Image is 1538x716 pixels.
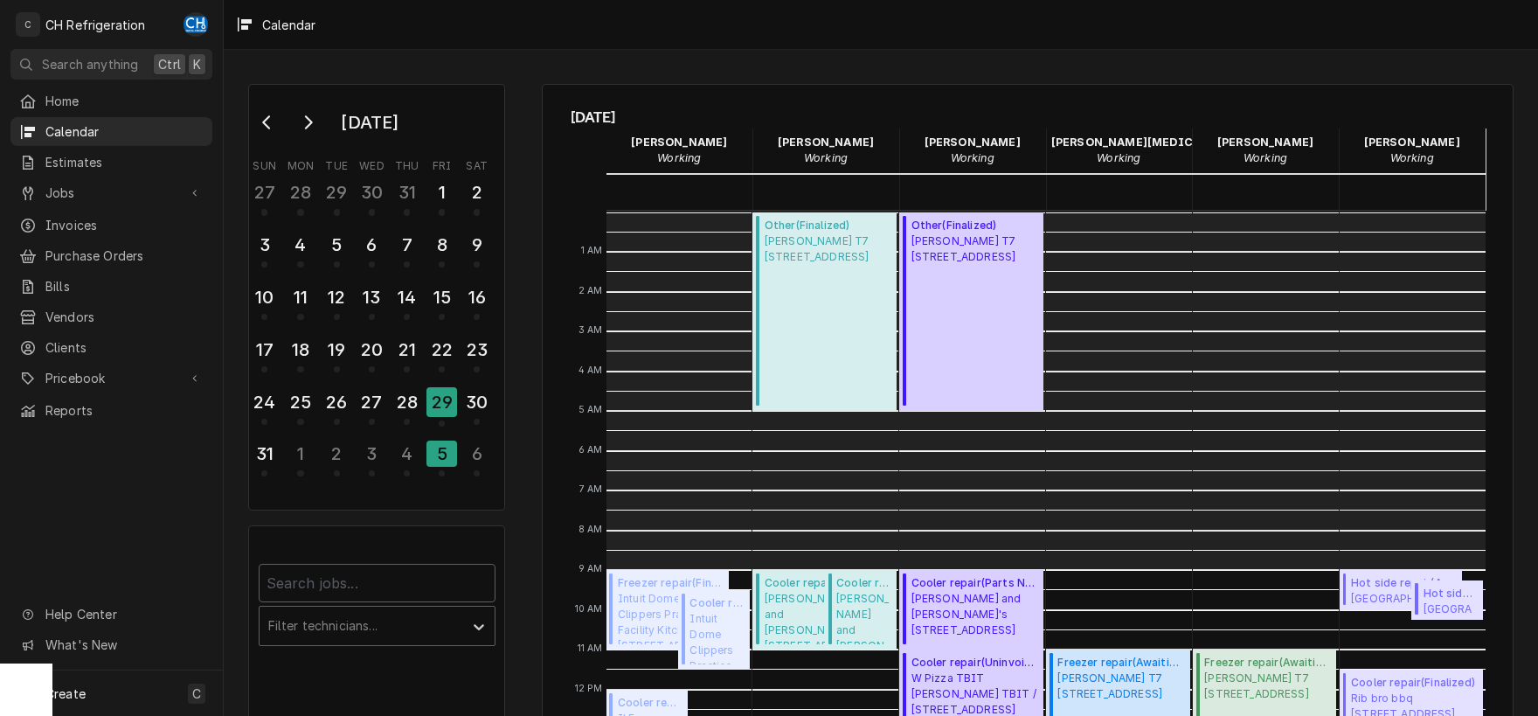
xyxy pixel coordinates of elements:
[358,441,385,467] div: 3
[571,602,607,616] span: 10 AM
[1351,675,1475,691] span: Cooler repair ( Finalized )
[911,575,1038,591] span: Cooler repair ( Parts Needed/Research )
[911,655,1038,671] span: Cooler repair ( Uninvoiced )
[323,337,350,363] div: 19
[390,153,425,174] th: Thursday
[393,441,420,467] div: 4
[463,284,490,310] div: 16
[323,179,350,205] div: 29
[1411,580,1483,621] div: Hot side repair(Awaiting Estimate Approval)[GEOGRAPHIC_DATA]1899 Dining Hall / [STREET_ADDRESS]
[290,108,325,136] button: Go to next month
[1051,136,1247,149] strong: [PERSON_NAME][MEDICAL_DATA]
[250,108,285,136] button: Go to previous month
[631,136,727,149] strong: [PERSON_NAME]
[574,284,607,298] span: 2 AM
[911,218,1016,233] span: Other ( Finalized )
[911,591,1038,638] span: [PERSON_NAME] and [PERSON_NAME]'s [STREET_ADDRESS]
[10,178,212,207] a: Go to Jobs
[45,277,204,295] span: Bills
[358,337,385,363] div: 20
[323,284,350,310] div: 12
[251,284,278,310] div: 10
[45,247,204,265] span: Purchase Orders
[574,523,607,537] span: 8 AM
[425,153,460,174] th: Friday
[10,49,212,80] button: Search anythingCtrlK
[689,595,745,611] span: Cooler repair ( Finalized )
[1057,671,1184,702] span: [PERSON_NAME] T7 [STREET_ADDRESS]
[10,241,212,270] a: Purchase Orders
[251,337,278,363] div: 17
[428,284,455,310] div: 15
[1204,655,1331,671] span: Freezer repair ( Awaiting Estimate Approval )
[428,232,455,258] div: 8
[192,685,201,703] span: C
[606,570,729,650] div: Freezer repair(Finalized)Intuit DomeClippers Practice Facility Kitchen / [STREET_ADDRESS]
[463,337,490,363] div: 23
[45,184,177,202] span: Jobs
[1340,570,1462,610] div: Hot side repair(Awaiting (Ordered) Parts)[GEOGRAPHIC_DATA]1899 Dining Hall / [STREET_ADDRESS]
[1390,151,1434,164] em: Working
[358,284,385,310] div: 13
[463,232,490,258] div: 9
[358,232,385,258] div: 6
[259,548,495,664] div: Calendar Filters
[45,636,202,654] span: What's New
[251,179,278,205] div: 27
[45,686,86,701] span: Create
[358,179,385,205] div: 30
[45,369,177,387] span: Pricebook
[1046,129,1193,172] div: Moises Melena - Working
[45,216,204,234] span: Invoices
[184,12,208,37] div: Chris Hiraga's Avatar
[1351,575,1457,591] span: Hot side repair ( Awaiting (Ordered) Parts )
[804,151,848,164] em: Working
[10,211,212,240] a: Invoices
[836,575,891,591] span: Cooler repair ( Parts Needed/Research )
[1351,591,1457,605] span: [GEOGRAPHIC_DATA] 1899 Dining Hall / [STREET_ADDRESS]
[393,232,420,258] div: 7
[752,570,875,650] div: Cooler repair(Finalized)[PERSON_NAME] and [PERSON_NAME]'s[STREET_ADDRESS]
[575,483,607,497] span: 7 AM
[460,153,495,174] th: Saturday
[899,212,1043,411] div: [Service] Other Wolfgang Puck T7 7 World Way, Los Angeles, CA 90045 ID: JOB-1820 Status: Finalize...
[10,148,212,177] a: Estimates
[42,55,138,73] span: Search anything
[393,337,420,363] div: 21
[393,179,420,205] div: 31
[899,570,1043,650] div: [Service] Cooler repair Nick and Stef's 330 S Hope St, Los Angeles, CA 90071 ID: JOB-1805 Status:...
[251,389,278,415] div: 24
[358,389,385,415] div: 27
[45,153,204,171] span: Estimates
[45,308,204,326] span: Vendors
[1339,129,1486,172] div: Steven Hiraga - Working
[1411,580,1483,621] div: [Service] Hot side repair Azusa Pacific University 1899 Dining Hall / 901 E Alosta Ave, Azusa, CA...
[1424,601,1479,615] span: [GEOGRAPHIC_DATA] 1899 Dining Hall / [STREET_ADDRESS]
[426,387,457,417] div: 29
[778,136,874,149] strong: [PERSON_NAME]
[354,153,389,174] th: Wednesday
[393,284,420,310] div: 14
[825,570,897,650] div: [Service] Cooler repair Nick and Stef's 330 S Hope St, Los Angeles, CA 90071 ID: JOB-1805 Status:...
[10,364,212,393] a: Go to Pricebook
[577,244,607,258] span: 1 AM
[911,233,1016,265] span: [PERSON_NAME] T7 [STREET_ADDRESS]
[319,153,354,174] th: Tuesday
[571,682,607,696] span: 12 PM
[463,441,490,467] div: 6
[428,179,455,205] div: 1
[1204,671,1331,702] span: [PERSON_NAME] T7 [STREET_ADDRESS]
[45,338,204,357] span: Clients
[193,55,201,73] span: K
[16,12,40,37] div: C
[925,136,1021,149] strong: [PERSON_NAME]
[606,129,753,172] div: Chris Hiraga - Working
[574,323,607,337] span: 3 AM
[248,84,505,511] div: Calendar Day Picker
[765,233,869,265] span: [PERSON_NAME] T7 [STREET_ADDRESS]
[45,401,204,420] span: Reports
[463,389,490,415] div: 30
[1192,129,1339,172] div: Ruben Perez - Working
[606,570,729,650] div: [Service] Freezer repair Intuit Dome Clippers Practice Facility Kitchen / 3846 W Century Blvd, In...
[463,179,490,205] div: 2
